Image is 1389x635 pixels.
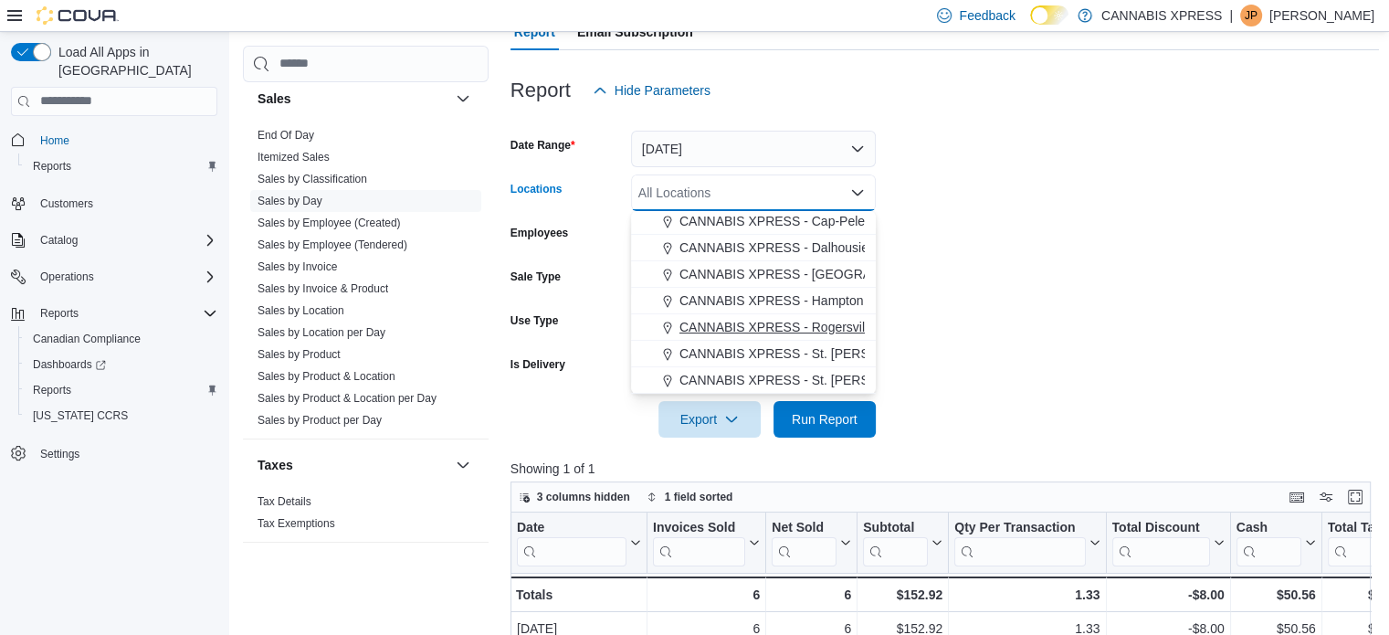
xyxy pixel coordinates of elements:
[26,379,79,401] a: Reports
[792,410,858,429] span: Run Report
[653,519,745,566] div: Invoices Sold
[33,302,217,324] span: Reports
[516,584,641,606] div: Totals
[679,212,1010,230] span: CANNABIS XPRESS - Cap-Pele ([GEOGRAPHIC_DATA])
[4,439,225,466] button: Settings
[863,519,928,536] div: Subtotal
[258,194,322,208] span: Sales by Day
[863,519,942,566] button: Subtotal
[258,413,382,428] span: Sales by Product per Day
[653,519,745,536] div: Invoices Sold
[26,405,217,427] span: Washington CCRS
[33,302,86,324] button: Reports
[258,260,337,273] a: Sales by Invoice
[631,367,876,394] button: CANNABIS XPRESS - St. [PERSON_NAME] ([GEOGRAPHIC_DATA])
[631,235,876,261] button: CANNABIS XPRESS - Dalhousie ([PERSON_NAME][GEOGRAPHIC_DATA])
[258,150,330,164] span: Itemized Sales
[1236,519,1315,566] button: Cash
[258,369,395,384] span: Sales by Product & Location
[258,456,293,474] h3: Taxes
[258,172,367,186] span: Sales by Classification
[1240,5,1262,26] div: Jean-Pierre Babin
[954,584,1100,606] div: 1.33
[1344,486,1366,508] button: Enter fullscreen
[26,354,113,376] a: Dashboards
[26,155,217,177] span: Reports
[514,14,555,50] span: Report
[40,196,93,211] span: Customers
[510,182,563,196] label: Locations
[585,72,718,109] button: Hide Parameters
[33,357,106,372] span: Dashboards
[258,391,437,406] span: Sales by Product & Location per Day
[258,370,395,383] a: Sales by Product & Location
[33,192,217,215] span: Customers
[258,517,335,530] a: Tax Exemptions
[1236,584,1315,606] div: $50.56
[772,519,837,566] div: Net Sold
[26,379,217,401] span: Reports
[772,519,837,536] div: Net Sold
[1111,584,1224,606] div: -$8.00
[639,486,741,508] button: 1 field sorted
[33,443,87,465] a: Settings
[26,328,148,350] a: Canadian Compliance
[26,155,79,177] a: Reports
[258,348,341,361] a: Sales by Product
[452,454,474,476] button: Taxes
[679,265,1227,283] span: CANNABIS XPRESS - [GEOGRAPHIC_DATA]-[GEOGRAPHIC_DATA] ([GEOGRAPHIC_DATA])
[33,229,85,251] button: Catalog
[537,490,630,504] span: 3 columns hidden
[1236,519,1300,566] div: Cash
[1030,5,1068,25] input: Dark Mode
[1236,519,1300,536] div: Cash
[772,519,851,566] button: Net Sold
[26,354,217,376] span: Dashboards
[1111,519,1224,566] button: Total Discount
[26,405,135,427] a: [US_STATE] CCRS
[243,124,489,439] div: Sales
[258,128,314,143] span: End Of Day
[631,288,876,314] button: CANNABIS XPRESS - Hampton ([GEOGRAPHIC_DATA])
[258,326,385,339] a: Sales by Location per Day
[669,401,750,438] span: Export
[631,261,876,288] button: CANNABIS XPRESS - [GEOGRAPHIC_DATA]-[GEOGRAPHIC_DATA] ([GEOGRAPHIC_DATA])
[33,229,217,251] span: Catalog
[850,185,865,200] button: Close list of options
[510,460,1380,478] p: Showing 1 of 1
[11,120,217,514] nav: Complex example
[1101,5,1222,26] p: CANNABIS XPRESS
[18,153,225,179] button: Reports
[4,190,225,217] button: Customers
[40,306,79,321] span: Reports
[258,303,344,318] span: Sales by Location
[658,401,761,438] button: Export
[4,127,225,153] button: Home
[33,130,77,152] a: Home
[258,173,367,185] a: Sales by Classification
[37,6,119,25] img: Cova
[4,264,225,290] button: Operations
[40,233,78,248] span: Catalog
[577,14,693,50] span: Email Subscription
[452,88,474,110] button: Sales
[33,383,71,397] span: Reports
[1030,25,1031,26] span: Dark Mode
[631,314,876,341] button: CANNABIS XPRESS - Rogersville - (Rue Principale)
[1111,519,1209,536] div: Total Discount
[258,304,344,317] a: Sales by Location
[4,228,225,253] button: Catalog
[258,392,437,405] a: Sales by Product & Location per Day
[510,226,568,240] label: Employees
[258,259,337,274] span: Sales by Invoice
[1111,519,1209,566] div: Total Discount
[4,301,225,326] button: Reports
[510,357,565,372] label: Is Delivery
[258,456,448,474] button: Taxes
[18,377,225,403] button: Reports
[517,519,641,566] button: Date
[33,408,128,423] span: [US_STATE] CCRS
[679,291,1008,310] span: CANNABIS XPRESS - Hampton ([GEOGRAPHIC_DATA])
[631,208,876,235] button: CANNABIS XPRESS - Cap-Pele ([GEOGRAPHIC_DATA])
[51,43,217,79] span: Load All Apps in [GEOGRAPHIC_DATA]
